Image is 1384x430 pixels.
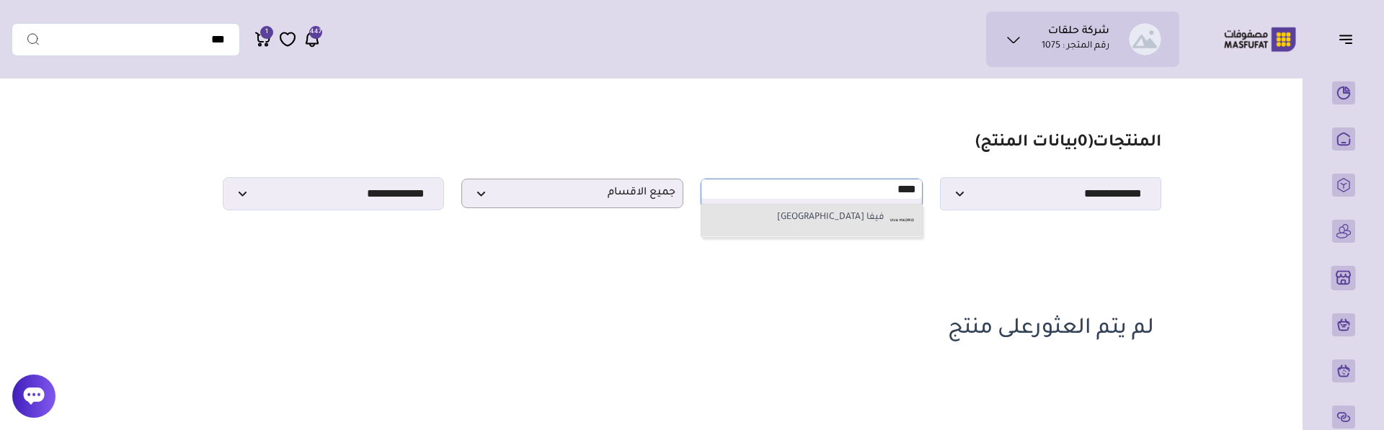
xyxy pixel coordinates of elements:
span: ( بيانات المنتج) [975,135,1093,152]
span: 1 [265,26,268,39]
p: جميع الاقسام [461,179,683,208]
p: فيفا مدريد [701,179,923,208]
label: فيفا [GEOGRAPHIC_DATA] [775,209,887,228]
h2: لم يتم العثورعلى منتج [230,315,1155,343]
span: جميع الاقسام [469,187,675,200]
span: 0 [1078,135,1088,152]
span: 447 [310,26,321,39]
img: Logo [1214,25,1306,53]
img: 2023-08-07-64d0e7eead415.png [890,209,915,232]
h1: المنتجات [975,133,1161,154]
p: رقم المتجر : 1075 [1042,40,1109,54]
a: 447 [303,30,321,48]
div: فيفا [GEOGRAPHIC_DATA] [701,179,923,208]
img: شركة حلقات [1129,23,1161,55]
a: 1 [254,30,272,48]
h1: شركة حلقات [1048,25,1109,40]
